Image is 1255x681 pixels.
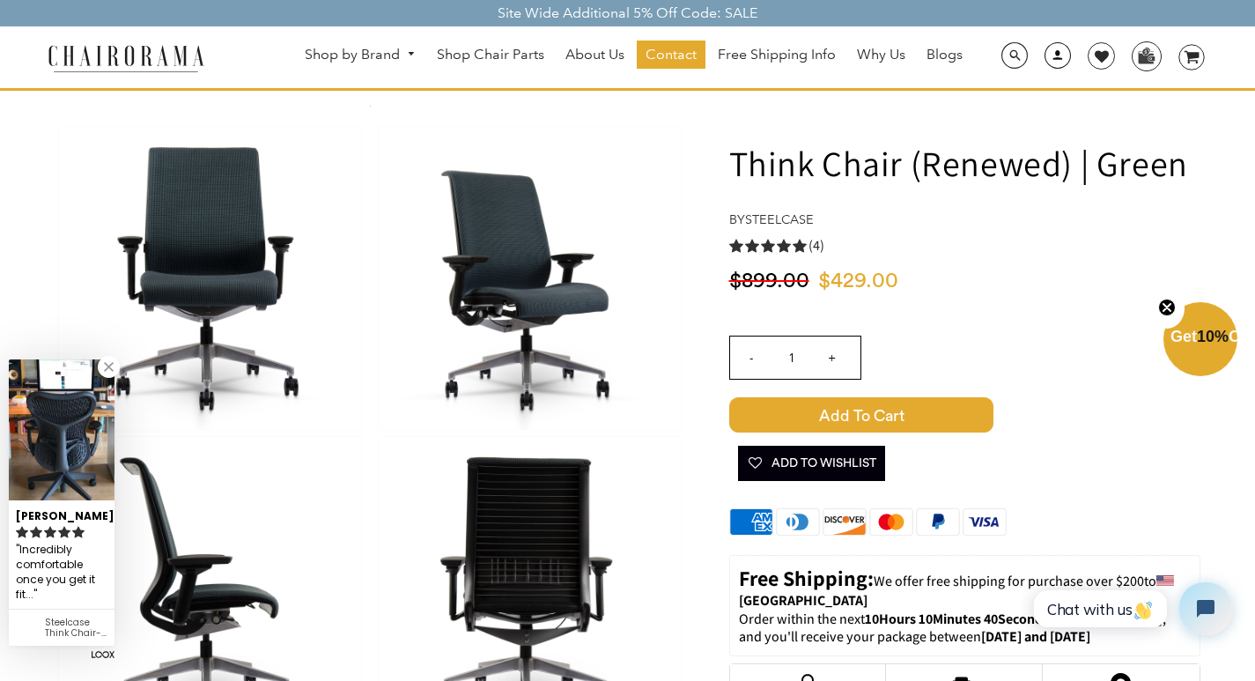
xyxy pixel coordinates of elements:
[729,212,1200,227] h4: by
[428,41,553,69] a: Shop Chair Parts
[437,46,544,64] span: Shop Chair Parts
[557,41,633,69] a: About Us
[16,526,28,538] svg: rating icon full
[739,564,874,592] strong: Free Shipping:
[38,42,214,73] img: chairorama
[1133,42,1160,69] img: WhatsApp_Image_2024-07-12_at_16.23.01.webp
[745,211,814,227] a: Steelcase
[981,627,1090,646] strong: [DATE] and [DATE]
[16,502,107,524] div: [PERSON_NAME]
[289,41,979,73] nav: DesktopNavigation
[811,337,853,379] input: +
[874,572,1144,590] span: We offer free shipping for purchase over $200
[729,397,993,433] span: Add to Cart
[1170,328,1251,345] span: Get Off
[926,46,963,64] span: Blogs
[1197,328,1229,345] span: 10%
[729,140,1200,186] h1: Think Chair (Renewed) | Green
[59,127,361,430] img: Think Chair (Renewed) | Green - chairorama
[16,541,107,604] div: Incredibly comfortable once you get it fit for you...
[747,446,876,481] span: Add To Wishlist
[1149,288,1185,329] button: Close teaser
[72,526,85,538] svg: rating icon full
[729,236,1200,255] a: 5.0 rating (4 votes)
[296,41,424,69] a: Shop by Brand
[718,46,836,64] span: Free Shipping Info
[44,526,56,538] svg: rating icon full
[918,41,971,69] a: Blogs
[729,270,809,292] span: $899.00
[370,106,371,107] img: Think Chair (Renewed) | Green - chairorama
[9,359,114,500] img: Ria R. review of Steelcase Think Chair- Green (Renewed)
[739,591,867,610] strong: [GEOGRAPHIC_DATA]
[379,127,681,430] img: Think Chair (Renewed) | Green - chairorama
[729,397,1200,433] button: Add to Cart
[1020,567,1247,650] iframe: Tidio Chat
[565,46,624,64] span: About Us
[1163,304,1237,378] div: Get10%OffClose teaser
[808,237,824,255] span: (4)
[738,446,885,481] button: Add To Wishlist
[857,46,905,64] span: Why Us
[45,618,107,639] div: Steelcase Think Chair- Green (Renewed)
[58,526,70,538] svg: rating icon full
[646,46,697,64] span: Contact
[709,41,845,69] a: Free Shipping Info
[818,270,898,292] span: $429.00
[865,610,1049,628] span: 10Hours 10Minutes 40Seconds
[848,41,914,69] a: Why Us
[370,95,371,114] a: Think Chair (Renewed) | Green - chairorama
[739,565,1191,611] p: to
[739,611,1191,648] p: Order within the next for dispatch [DATE], and you'll receive your package between
[30,526,42,538] svg: rating icon full
[730,337,772,379] input: -
[637,41,705,69] a: Contact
